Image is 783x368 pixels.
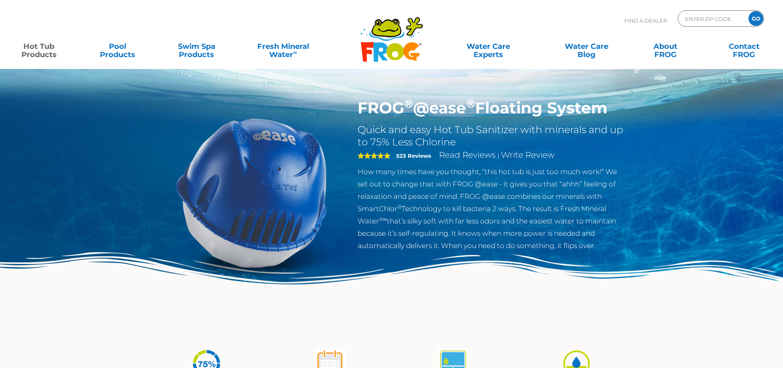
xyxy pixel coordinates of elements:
input: Zip Code Form [684,13,740,25]
span: | [497,152,499,159]
sup: ® [404,96,413,110]
a: Fresh MineralWater∞ [245,38,321,55]
h1: FROG @ease Floating System [358,99,626,117]
a: Swim SpaProducts [166,38,227,55]
a: Write Review [501,150,554,160]
span: 5 [358,152,390,159]
strong: 523 Reviews [396,152,431,159]
a: Hot TubProducts [8,38,69,55]
a: ContactFROG [714,38,775,55]
sup: ∞ [293,49,297,55]
a: Water CareBlog [556,38,617,55]
input: GO [748,11,763,26]
sup: ® [397,204,402,210]
a: AboutFROG [635,38,696,55]
sup: ® [466,96,475,110]
p: Find A Dealer [624,10,667,31]
img: hot-tub-product-atease-system.png [157,99,346,287]
a: Water CareExperts [439,38,538,55]
p: How many times have you thought, “this hot tub is just too much work!” We set out to change that ... [358,166,626,252]
sup: ®∞ [379,216,387,222]
a: PoolProducts [87,38,148,55]
h2: Quick and easy Hot Tub Sanitizer with minerals and up to 75% Less Chlorine [358,124,626,148]
a: Read Reviews [439,150,496,160]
